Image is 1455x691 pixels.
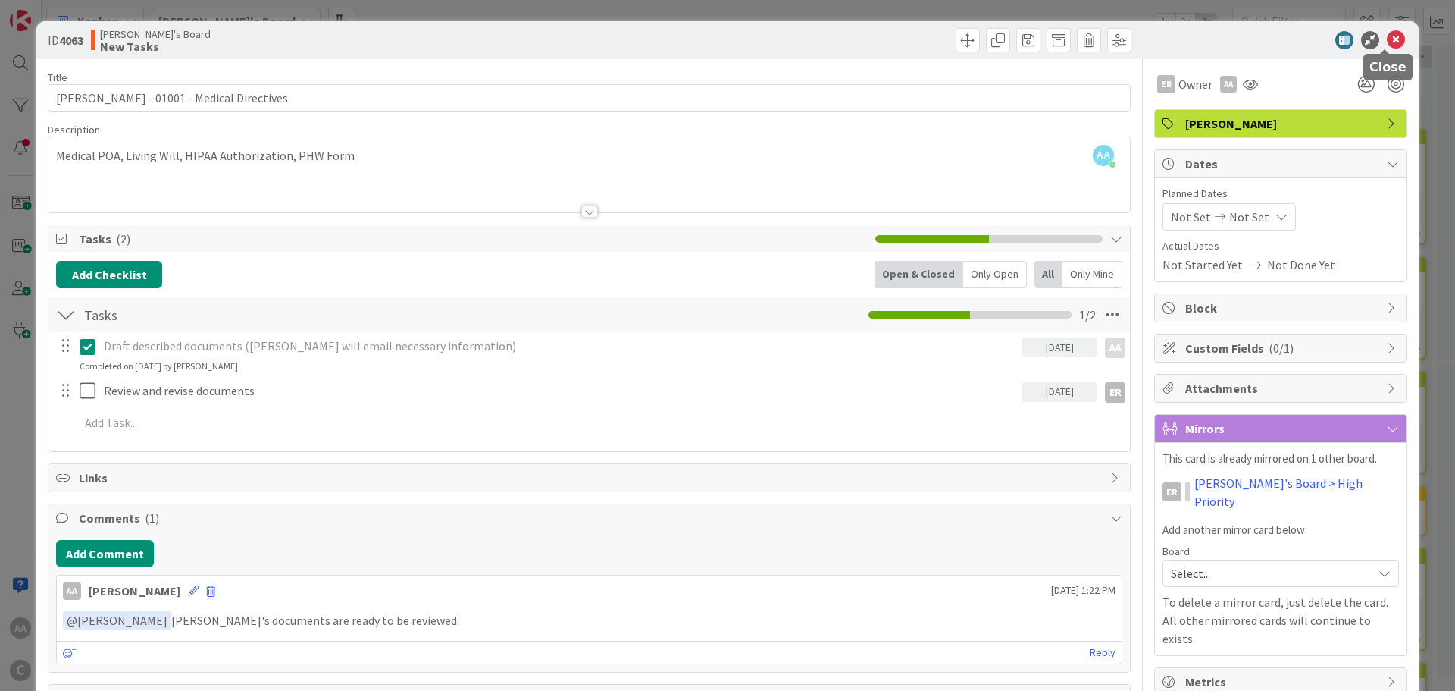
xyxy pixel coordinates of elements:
span: Not Done Yet [1267,256,1335,274]
p: Add another mirror card below: [1162,522,1399,539]
div: Only Mine [1062,261,1122,288]
span: [PERSON_NAME]'s Board [100,28,211,40]
h5: Close [1369,60,1406,74]
span: Links [79,469,1103,487]
input: Add Checklist... [79,301,420,328]
span: Comments [79,509,1103,527]
span: ID [48,31,83,49]
span: Planned Dates [1162,186,1399,202]
span: Not Started Yet [1162,256,1243,274]
p: This card is already mirrored on 1 other board. [1162,451,1399,468]
span: Not Set [1229,208,1269,226]
button: Add Comment [56,540,154,567]
span: Tasks [79,230,868,248]
input: type card name here... [48,84,1131,112]
div: ER [1105,382,1125,403]
div: ER [1162,482,1181,501]
p: [PERSON_NAME]'s documents are ready to be reviewed. [63,611,1115,631]
div: All [1034,261,1062,288]
a: [PERSON_NAME]'s Board > High Priority [1194,474,1399,510]
b: New Tasks [100,40,211,52]
div: Only Open [963,261,1027,288]
span: Block [1185,299,1379,317]
p: To delete a mirror card, just delete the card. All other mirrored cards will continue to exists. [1162,593,1399,648]
span: Dates [1185,155,1379,173]
span: Attachments [1185,379,1379,397]
span: Select... [1171,563,1365,584]
span: 1 / 2 [1079,306,1096,324]
p: Draft described documents ([PERSON_NAME] will email necessary information) [104,338,1015,355]
p: Review and revise documents [104,382,1015,400]
span: ( 2 ) [116,231,130,247]
span: Mirrors [1185,419,1379,438]
div: ER [1157,75,1175,93]
a: Reply [1090,643,1115,662]
span: Owner [1178,75,1212,93]
div: AA [1220,76,1237,93]
span: ( 0/1 ) [1269,341,1294,356]
span: Board [1162,546,1190,557]
span: @ [67,613,77,628]
span: Description [48,123,100,137]
div: AA [63,582,81,600]
div: Completed on [DATE] by [PERSON_NAME] [80,360,238,373]
b: 4063 [59,33,83,48]
div: [PERSON_NAME] [89,582,180,600]
span: [PERSON_NAME] [67,613,167,628]
label: Title [48,71,67,84]
span: Custom Fields [1185,339,1379,357]
span: Not Set [1171,208,1211,226]
span: ( 1 ) [145,510,159,526]
span: [PERSON_NAME] [1185,115,1379,133]
span: AA [1093,145,1114,166]
button: Add Checklist [56,261,162,288]
span: Metrics [1185,673,1379,691]
div: [DATE] [1022,382,1097,402]
span: [DATE] 1:22 PM [1051,583,1115,598]
div: [DATE] [1022,338,1097,357]
span: Actual Dates [1162,238,1399,254]
div: AA [1105,338,1125,358]
p: Medical POA, Living Will, HIPAA Authorization, PHW Form [56,147,1122,165]
div: Open & Closed [875,261,963,288]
